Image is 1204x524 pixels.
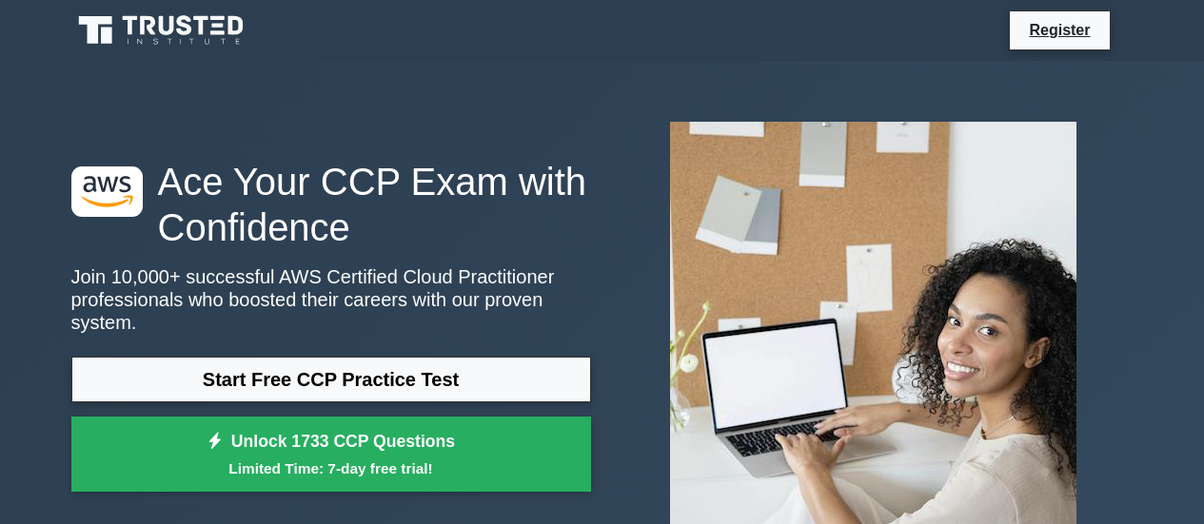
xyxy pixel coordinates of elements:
a: Unlock 1733 CCP QuestionsLimited Time: 7-day free trial! [71,417,591,493]
small: Limited Time: 7-day free trial! [95,457,567,479]
h1: Ace Your CCP Exam with Confidence [71,159,591,250]
a: Start Free CCP Practice Test [71,357,591,402]
p: Join 10,000+ successful AWS Certified Cloud Practitioner professionals who boosted their careers ... [71,265,591,334]
a: Register [1017,18,1101,42]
